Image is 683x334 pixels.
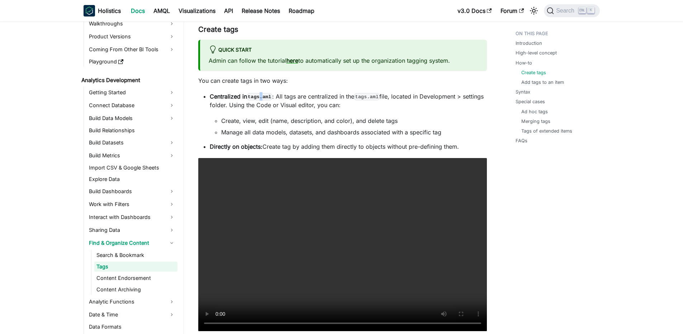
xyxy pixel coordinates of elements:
a: Product Versions [87,31,177,42]
a: Ad hoc tags [521,108,548,115]
a: Interact with Dashboards [87,211,177,223]
a: Tags [94,262,177,272]
a: Find & Organize Content [87,237,177,249]
p: You can create tags in two ways: [198,76,487,85]
kbd: K [587,7,594,14]
strong: Centralized in [210,93,272,100]
a: Content Endorsement [94,273,177,283]
a: Date & Time [87,309,177,320]
a: Visualizations [174,5,220,16]
a: Docs [127,5,149,16]
a: Merging tags [521,118,550,125]
a: Sharing Data [87,224,177,236]
a: Explore Data [87,174,177,184]
button: Search (Ctrl+K) [544,4,599,17]
p: : All tags are centralized in the file, located in Development > settings folder. Using the Code ... [210,92,487,109]
div: quick start [209,46,478,55]
a: Build Relationships [87,125,177,135]
strong: Directly on objects: [210,143,262,150]
a: Analytics Development [79,75,177,85]
li: Create, view, edit (name, description, and color), and delete tags [221,116,487,125]
h3: Create tags [198,25,487,34]
a: Create tags [521,69,546,76]
a: Getting Started [87,87,177,98]
span: Search [554,8,579,14]
a: AMQL [149,5,174,16]
a: Tags of extended items [521,128,572,134]
p: Admin can follow the tutorial to automatically set up the organization tagging system. [209,56,478,65]
a: Import CSV & Google Sheets [87,163,177,173]
code: tags.aml [354,93,379,100]
button: Switch between dark and light mode (currently light mode) [528,5,540,16]
a: Syntax [516,89,530,95]
a: Data Formats [87,322,177,332]
a: Forum [496,5,528,16]
nav: Docs sidebar [76,22,184,334]
a: Add tags to an item [521,79,564,86]
a: Walkthroughs [87,18,177,29]
p: Create tag by adding them directly to objects without pre-defining them. [210,142,487,151]
a: Connect Database [87,100,177,111]
a: High-level concept [516,49,557,56]
a: FAQs [516,137,527,144]
li: Manage all data models, datasets, and dashboards associated with a specific tag [221,128,487,137]
a: v3.0 Docs [453,5,496,16]
b: Holistics [98,6,121,15]
a: Content Archiving [94,285,177,295]
a: Build Datasets [87,137,177,148]
a: Build Metrics [87,150,177,161]
a: Build Dashboards [87,186,177,197]
img: Holistics [84,5,95,16]
a: Coming From Other BI Tools [87,44,177,55]
a: Build Data Models [87,113,177,124]
a: API [220,5,237,16]
a: HolisticsHolistics [84,5,121,16]
a: here [286,57,298,64]
a: How-to [516,59,532,66]
a: Introduction [516,40,542,47]
a: Analytic Functions [87,296,177,307]
a: Roadmap [284,5,319,16]
a: Release Notes [237,5,284,16]
a: Work with Filters [87,199,177,210]
a: Special cases [516,98,545,105]
a: Playground [87,57,177,67]
a: Search & Bookmark [94,250,177,260]
code: tags.aml [247,93,272,100]
video: Your browser does not support embedding video, but you can . [198,158,487,331]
